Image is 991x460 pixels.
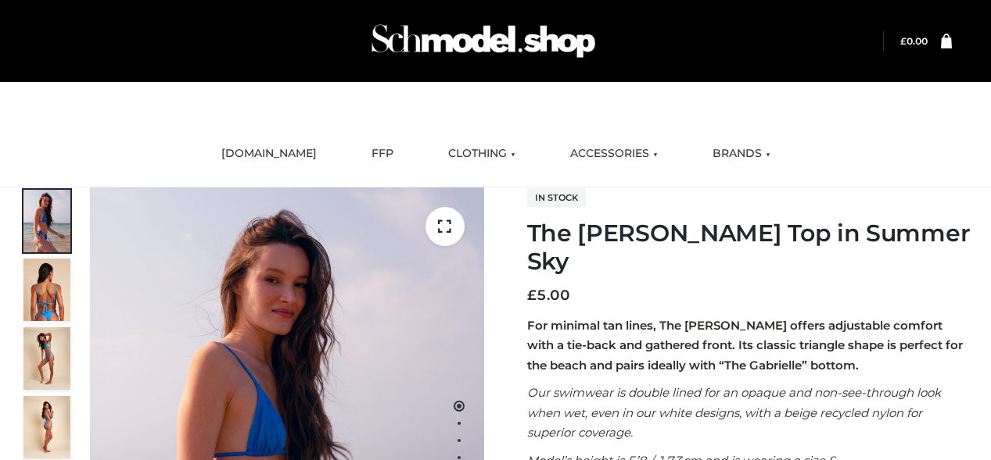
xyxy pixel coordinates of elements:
strong: For minimal tan lines, The [PERSON_NAME] offers adjustable comfort with a tie-back and gathered f... [527,318,963,373]
a: ACCESSORIES [558,137,670,171]
img: 3.Alex-top_CN-1-1-2.jpg [23,396,70,458]
a: [DOMAIN_NAME] [210,137,329,171]
a: FFP [360,137,405,171]
h1: The [PERSON_NAME] Top in Summer Sky [527,219,972,276]
span: In stock [527,188,586,207]
em: Our swimwear is double lined for an opaque and non-see-through look when wet, even in our white d... [527,385,941,440]
a: £0.00 [900,35,928,47]
span: £ [527,287,537,304]
img: 4.Alex-top_CN-1-1-2.jpg [23,327,70,390]
img: Schmodel Admin 964 [366,10,601,72]
a: CLOTHING [436,137,527,171]
img: 1.Alex-top_SS-1_4464b1e7-c2c9-4e4b-a62c-58381cd673c0-1.jpg [23,190,70,252]
a: BRANDS [701,137,782,171]
img: 5.Alex-top_CN-1-1_1-1.jpg [23,259,70,321]
bdi: 0.00 [900,35,928,47]
bdi: 5.00 [527,287,570,304]
span: £ [900,35,907,47]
